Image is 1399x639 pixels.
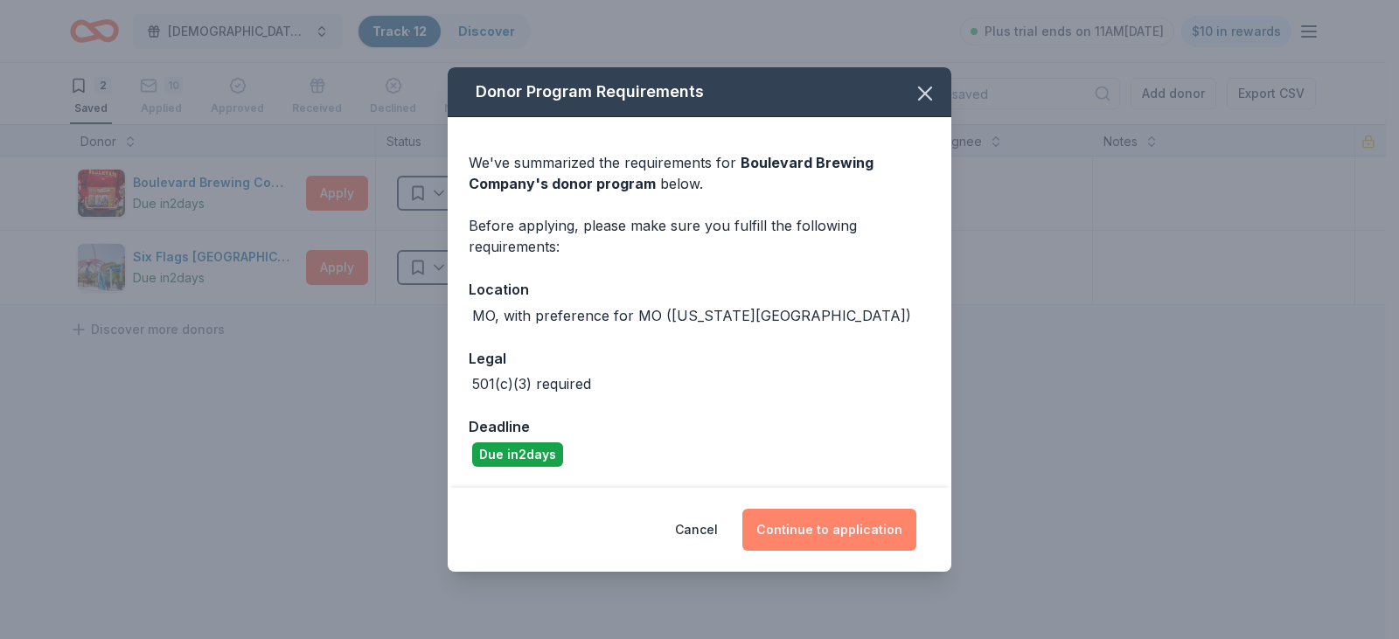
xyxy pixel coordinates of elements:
button: Cancel [675,509,718,551]
div: We've summarized the requirements for below. [469,152,930,194]
div: MO, with preference for MO ([US_STATE][GEOGRAPHIC_DATA]) [472,305,911,326]
button: Continue to application [742,509,916,551]
div: Before applying, please make sure you fulfill the following requirements: [469,215,930,257]
div: Deadline [469,415,930,438]
div: Location [469,278,930,301]
div: Due in 2 days [472,442,563,467]
div: Donor Program Requirements [448,67,951,117]
div: Legal [469,347,930,370]
div: 501(c)(3) required [472,373,591,394]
